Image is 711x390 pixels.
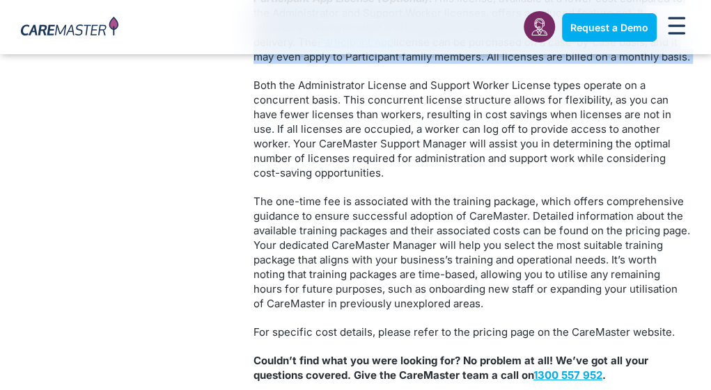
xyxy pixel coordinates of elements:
[253,194,690,311] p: The one-time fee is associated with the training package, which offers comprehensive guidance to ...
[570,22,648,33] span: Request a Demo
[562,13,657,42] a: Request a Demo
[253,354,648,382] strong: Couldn’t find what you were looking for? No problem at all! We’ve got all your questions covered....
[253,325,690,339] p: For specific cost details, please refer to the pricing page on the CareMaster website.
[21,17,118,38] img: CareMaster Logo
[533,368,602,382] a: 1300 557 952
[253,78,690,180] p: Both the Administrator License and Support Worker License types operate on a concurrent basis. Th...
[664,13,690,42] div: Menu Toggle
